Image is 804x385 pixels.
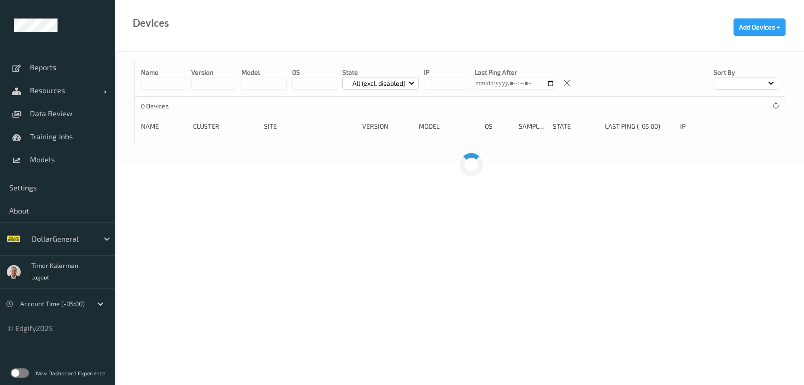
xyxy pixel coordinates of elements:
div: OS [485,122,512,131]
div: Devices [133,18,169,28]
p: IP [424,68,469,77]
div: version [362,122,412,131]
p: 0 Devices [141,101,210,111]
p: Last Ping After [475,68,555,77]
p: OS [292,68,337,77]
p: model [241,68,287,77]
div: State [553,122,599,131]
div: Name [141,122,187,131]
div: Site [264,122,356,131]
div: ip [680,122,735,131]
p: Name [141,68,186,77]
p: version [191,68,236,77]
p: All (excl. disabled) [349,79,409,88]
button: Add Devices + [734,18,786,36]
div: Cluster [193,122,257,131]
div: Samples [519,122,546,131]
div: Model [419,122,478,131]
div: Last Ping (-05:00) [605,122,674,131]
p: Sort by [714,68,778,77]
p: State [342,68,419,77]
